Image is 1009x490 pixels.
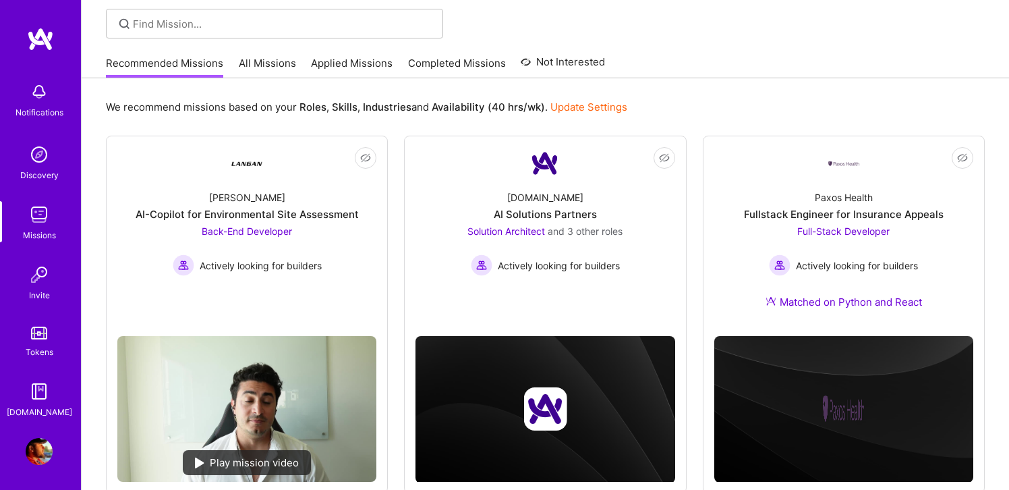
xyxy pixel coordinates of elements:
img: Company logo [523,387,567,431]
div: Missions [23,228,56,242]
div: AI-Copilot for Environmental Site Assessment [136,207,359,221]
img: cover [415,336,674,483]
a: Applied Missions [311,56,393,78]
img: bell [26,78,53,105]
img: discovery [26,141,53,168]
img: guide book [26,378,53,405]
img: cover [714,336,973,483]
img: tokens [31,327,47,339]
div: Matched on Python and React [766,295,922,309]
div: AI Solutions Partners [494,207,597,221]
div: Fullstack Engineer for Insurance Appeals [744,207,944,221]
img: Actively looking for builders [471,254,492,276]
div: [DOMAIN_NAME] [7,405,72,419]
span: Actively looking for builders [498,258,620,273]
p: We recommend missions based on your , , and . [106,100,627,114]
div: [PERSON_NAME] [209,190,285,205]
input: Find Mission... [133,17,433,31]
a: Company LogoPaxos HealthFullstack Engineer for Insurance AppealsFull-Stack Developer Actively loo... [714,147,973,325]
img: Invite [26,261,53,288]
i: icon SearchGrey [117,16,132,32]
a: All Missions [239,56,296,78]
div: [DOMAIN_NAME] [507,190,583,205]
span: Solution Architect [467,225,545,237]
a: Not Interested [521,54,605,78]
div: Notifications [16,105,63,119]
a: Company Logo[PERSON_NAME]AI-Copilot for Environmental Site AssessmentBack-End Developer Actively ... [117,147,376,325]
img: Company Logo [231,147,263,180]
a: Recommended Missions [106,56,223,78]
div: Invite [29,288,50,302]
a: Completed Missions [408,56,506,78]
img: Actively looking for builders [173,254,194,276]
a: Update Settings [550,101,627,113]
a: User Avatar [22,438,56,465]
img: Company Logo [828,160,860,167]
div: Discovery [20,168,59,182]
span: Actively looking for builders [200,258,322,273]
img: Company Logo [529,147,561,180]
span: Back-End Developer [202,225,292,237]
img: No Mission [117,336,376,482]
img: Company logo [822,387,865,431]
img: play [195,458,204,468]
i: icon EyeClosed [360,153,371,163]
b: Roles [299,101,326,113]
b: Industries [363,101,411,113]
span: Actively looking for builders [796,258,918,273]
b: Availability (40 hrs/wk) [432,101,545,113]
span: Full-Stack Developer [797,225,890,237]
img: logo [27,27,54,51]
span: and 3 other roles [548,225,623,237]
img: Ateam Purple Icon [766,296,776,306]
img: User Avatar [26,438,53,465]
div: Play mission video [183,450,311,475]
a: Company Logo[DOMAIN_NAME]AI Solutions PartnersSolution Architect and 3 other rolesActively lookin... [415,147,674,309]
i: icon EyeClosed [659,153,670,163]
img: teamwork [26,201,53,228]
b: Skills [332,101,357,113]
div: Tokens [26,345,53,359]
i: icon EyeClosed [957,153,968,163]
img: Actively looking for builders [769,254,790,276]
div: Paxos Health [815,190,873,205]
